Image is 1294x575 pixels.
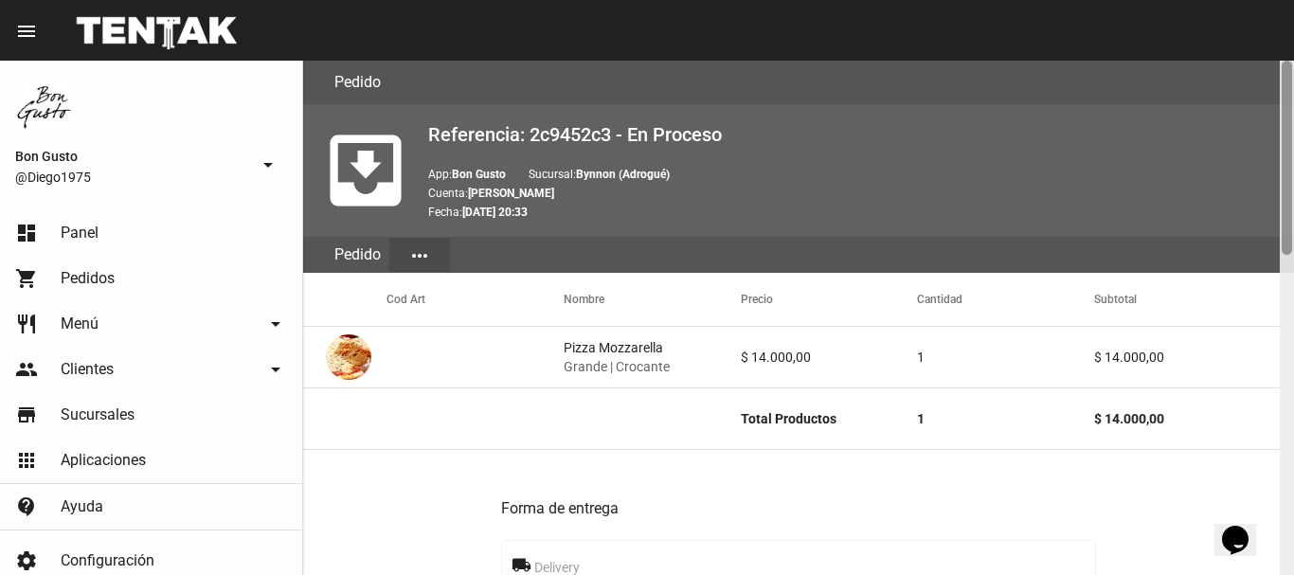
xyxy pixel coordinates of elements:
div: Pedido [326,237,389,273]
p: App: Sucursal: [428,165,1279,184]
span: Menú [61,314,99,333]
mat-icon: arrow_drop_down [257,153,279,176]
mat-icon: menu [15,20,38,43]
b: Bon Gusto [452,168,506,181]
b: Bynnon (Adrogué) [576,168,670,181]
mat-icon: apps [15,449,38,472]
img: 21aa9529-891a-449f-ad18-561bb456271f.jpg [326,334,371,380]
mat-icon: arrow_drop_down [264,313,287,335]
span: Panel [61,224,99,243]
div: Pizza Mozzarella [564,338,670,376]
mat-icon: shopping_cart [15,267,38,290]
span: @Diego1975 [15,168,249,187]
mat-icon: contact_support [15,495,38,518]
mat-cell: $ 14.000,00 [1094,388,1294,449]
mat-header-cell: Cantidad [917,273,1094,326]
mat-icon: settings [15,549,38,572]
mat-header-cell: Precio [741,273,918,326]
mat-icon: move_to_inbox [318,123,413,218]
mat-header-cell: Subtotal [1094,273,1294,326]
p: Fecha: [428,203,1279,222]
h2: Referencia: 2c9452c3 - En Proceso [428,119,1279,150]
span: Aplicaciones [61,451,146,470]
b: [PERSON_NAME] [468,187,554,200]
mat-icon: arrow_drop_down [264,358,287,381]
p: Cuenta: [428,184,1279,203]
mat-icon: more_horiz [408,244,431,267]
mat-icon: dashboard [15,222,38,244]
mat-header-cell: Cod Art [386,273,564,326]
span: Bon Gusto [15,145,249,168]
mat-cell: $ 14.000,00 [741,327,918,387]
h3: Pedido [334,69,381,96]
span: Pedidos [61,269,115,288]
mat-header-cell: Nombre [564,273,741,326]
mat-cell: Total Productos [741,388,918,449]
iframe: chat widget [1214,499,1275,556]
mat-cell: 1 [917,388,1094,449]
mat-icon: people [15,358,38,381]
mat-cell: 1 [917,327,1094,387]
h3: Forma de entrega [501,495,1096,522]
span: Clientes [61,360,114,379]
button: Elegir sección [389,238,450,272]
mat-icon: restaurant [15,313,38,335]
span: Grande | Crocante [564,357,670,376]
mat-cell: $ 14.000,00 [1094,327,1294,387]
mat-icon: store [15,404,38,426]
span: Sucursales [61,405,135,424]
img: 8570adf9-ca52-4367-b116-ae09c64cf26e.jpg [15,76,76,136]
span: Configuración [61,551,154,570]
b: [DATE] 20:33 [462,206,528,219]
span: Ayuda [61,497,103,516]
